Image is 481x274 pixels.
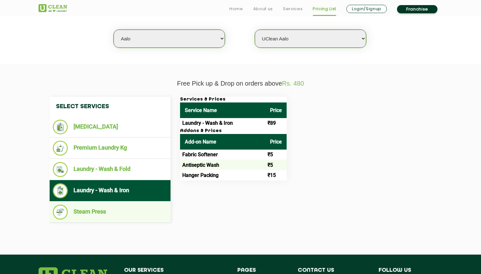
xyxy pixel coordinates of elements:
[229,5,243,13] a: Home
[53,162,167,177] li: Laundry - Wash & Fold
[180,170,265,180] td: Hanger Packing
[397,5,437,13] a: Franchise
[180,97,287,102] h3: Services & Prices
[265,102,287,118] th: Price
[265,150,287,160] td: ₹5
[265,118,287,128] td: ₹89
[346,5,387,13] a: Login/Signup
[265,160,287,170] td: ₹5
[53,205,68,220] img: Steam Press
[53,120,167,134] li: [MEDICAL_DATA]
[283,5,303,13] a: Services
[180,118,265,128] td: Laundry - Wash & Iron
[180,102,265,118] th: Service Name
[53,141,167,156] li: Premium Laundry Kg
[53,183,68,198] img: Laundry - Wash & Iron
[53,183,167,198] li: Laundry - Wash & Iron
[180,134,265,150] th: Add-on Name
[38,4,67,12] img: UClean Laundry and Dry Cleaning
[53,120,68,134] img: Dry Cleaning
[313,5,336,13] a: Pricing List
[253,5,273,13] a: About us
[53,141,68,156] img: Premium Laundry Kg
[282,80,304,87] span: Rs. 480
[50,97,171,116] h4: Select Services
[180,160,265,170] td: Antiseptic Wash
[38,80,443,87] p: Free Pick up & Drop on orders above
[53,162,68,177] img: Laundry - Wash & Fold
[265,170,287,180] td: ₹15
[180,128,287,134] h3: Addons & Prices
[180,150,265,160] td: Fabric Softener
[53,205,167,220] li: Steam Press
[265,134,287,150] th: Price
